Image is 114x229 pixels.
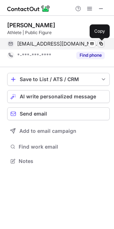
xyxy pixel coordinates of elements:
img: ContactOut v5.3.10 [7,4,50,13]
button: Notes [7,156,110,166]
span: AI write personalized message [20,94,96,99]
span: Notes [19,158,107,164]
button: AI write personalized message [7,90,110,103]
button: Find work email [7,142,110,152]
button: save-profile-one-click [7,73,110,86]
button: Reveal Button [76,52,105,59]
span: [EMAIL_ADDRESS][DOMAIN_NAME] [17,41,99,47]
span: Send email [20,111,47,117]
button: Send email [7,107,110,120]
span: Add to email campaign [19,128,76,134]
button: Add to email campaign [7,125,110,137]
div: [PERSON_NAME] [7,22,55,29]
div: Save to List / ATS / CRM [20,76,97,82]
div: Athlete | Public Figure [7,29,110,36]
span: Find work email [19,144,107,150]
